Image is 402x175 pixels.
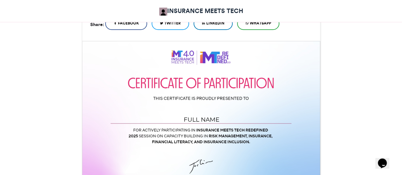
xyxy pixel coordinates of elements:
div: FULL NAME [108,115,295,124]
span: WhatsApp [250,20,271,26]
span: Twitter [164,20,181,26]
a: LinkedIn [194,17,233,30]
h5: Share: [90,20,104,29]
a: WhatsApp [237,17,279,30]
iframe: chat widget [375,150,396,169]
a: INSURANCE MEETS TECH [159,6,243,16]
a: Twitter [152,17,189,30]
span: LinkedIn [206,20,224,26]
a: Facebook [105,17,147,30]
span: Facebook [118,20,139,26]
img: IMT Africa [159,8,167,16]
